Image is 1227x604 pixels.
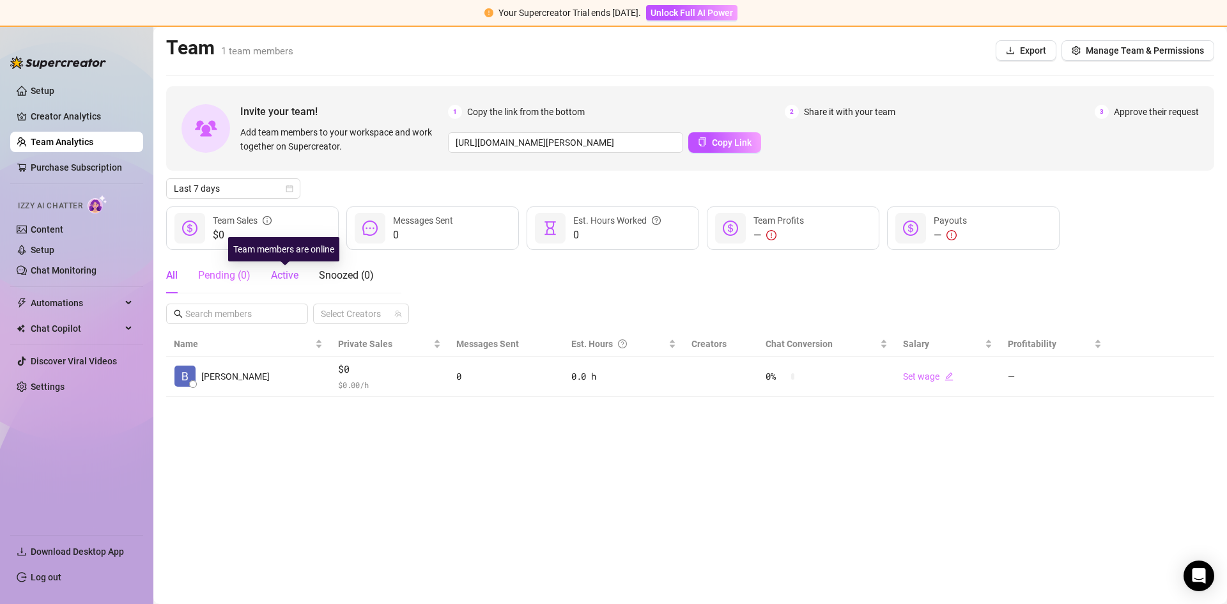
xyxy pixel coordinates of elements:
[31,572,61,582] a: Log out
[213,228,272,243] span: $0
[213,213,272,228] div: Team Sales
[723,221,738,236] span: dollar-circle
[221,45,293,57] span: 1 team members
[448,105,462,119] span: 1
[543,221,558,236] span: hourglass
[804,105,895,119] span: Share it with your team
[271,269,298,281] span: Active
[903,339,929,349] span: Salary
[766,339,833,349] span: Chat Conversion
[903,221,918,236] span: dollar-circle
[240,125,443,153] span: Add team members to your workspace and work together on Supercreator.
[17,546,27,557] span: download
[1006,46,1015,55] span: download
[934,228,967,243] div: —
[688,132,761,153] button: Copy Link
[712,137,752,148] span: Copy Link
[228,237,339,261] div: Team members are online
[338,362,441,377] span: $0
[996,40,1056,61] button: Export
[753,215,804,226] span: Team Profits
[393,215,453,226] span: Messages Sent
[1061,40,1214,61] button: Manage Team & Permissions
[945,372,953,381] span: edit
[698,137,707,146] span: copy
[652,213,661,228] span: question-circle
[1086,45,1204,56] span: Manage Team & Permissions
[201,369,270,383] span: [PERSON_NAME]
[88,195,107,213] img: AI Chatter
[31,318,121,339] span: Chat Copilot
[785,105,799,119] span: 2
[198,268,251,283] div: Pending ( 0 )
[10,56,106,69] img: logo-BBDzfeDw.svg
[618,337,627,351] span: question-circle
[31,356,117,366] a: Discover Viral Videos
[573,213,661,228] div: Est. Hours Worked
[166,268,178,283] div: All
[166,36,293,60] h2: Team
[1184,561,1214,591] div: Open Intercom Messenger
[573,228,661,243] span: 0
[766,369,786,383] span: 0 %
[31,546,124,557] span: Download Desktop App
[31,245,54,255] a: Setup
[456,369,556,383] div: 0
[362,221,378,236] span: message
[467,105,585,119] span: Copy the link from the bottom
[31,382,65,392] a: Settings
[753,228,804,243] div: —
[18,200,82,212] span: Izzy AI Chatter
[571,337,666,351] div: Est. Hours
[31,157,133,178] a: Purchase Subscription
[240,104,448,120] span: Invite your team!
[319,269,374,281] span: Snoozed ( 0 )
[31,293,121,313] span: Automations
[338,339,392,349] span: Private Sales
[338,378,441,391] span: $ 0.00 /h
[182,221,197,236] span: dollar-circle
[646,5,737,20] button: Unlock Full AI Power
[766,230,776,240] span: exclamation-circle
[393,228,453,243] span: 0
[571,369,676,383] div: 0.0 h
[174,366,196,387] img: Billy Makaliste…
[174,179,293,198] span: Last 7 days
[1000,357,1109,397] td: —
[394,310,402,318] span: team
[946,230,957,240] span: exclamation-circle
[1020,45,1046,56] span: Export
[31,106,133,127] a: Creator Analytics
[456,339,519,349] span: Messages Sent
[17,298,27,308] span: thunderbolt
[934,215,967,226] span: Payouts
[498,8,641,18] span: Your Supercreator Trial ends [DATE].
[174,309,183,318] span: search
[174,337,313,351] span: Name
[684,332,759,357] th: Creators
[646,8,737,18] a: Unlock Full AI Power
[484,8,493,17] span: exclamation-circle
[286,185,293,192] span: calendar
[1114,105,1199,119] span: Approve their request
[1072,46,1081,55] span: setting
[263,213,272,228] span: info-circle
[903,371,953,382] a: Set wageedit
[31,224,63,235] a: Content
[31,86,54,96] a: Setup
[1095,105,1109,119] span: 3
[31,265,96,275] a: Chat Monitoring
[185,307,290,321] input: Search members
[166,332,330,357] th: Name
[17,324,25,333] img: Chat Copilot
[1008,339,1056,349] span: Profitability
[31,137,93,147] a: Team Analytics
[651,8,733,18] span: Unlock Full AI Power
